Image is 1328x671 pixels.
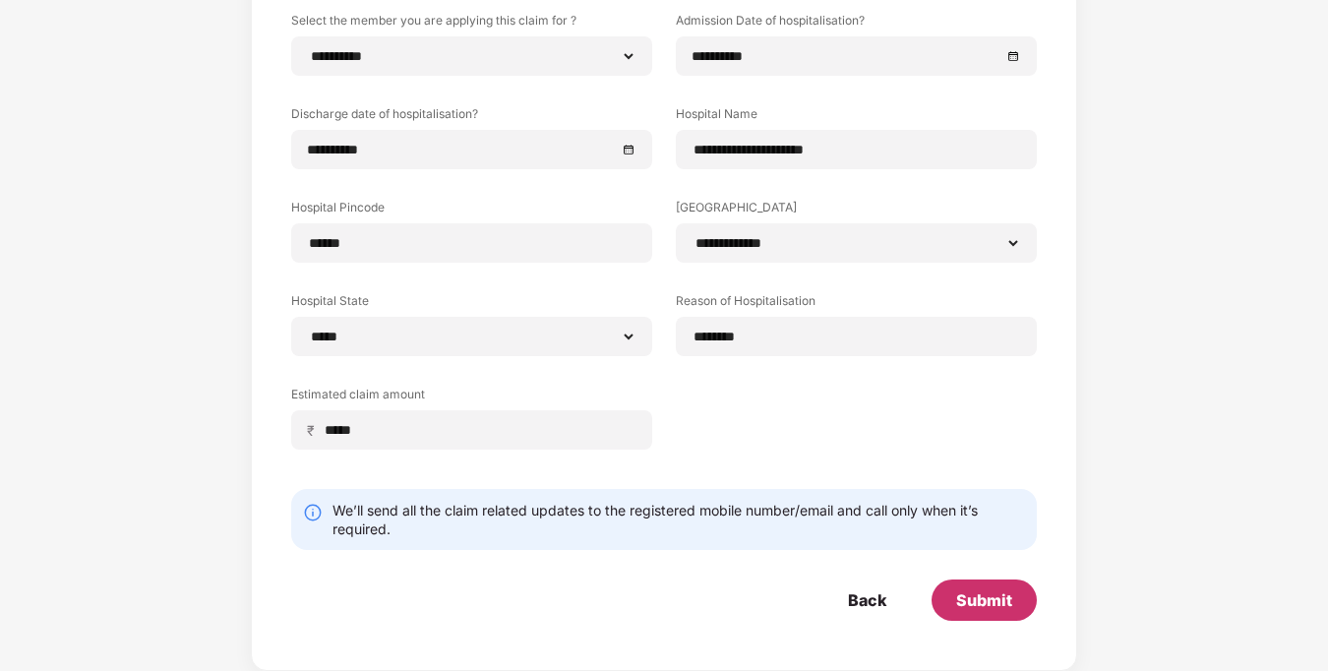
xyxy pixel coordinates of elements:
[676,12,1037,36] label: Admission Date of hospitalisation?
[291,199,652,223] label: Hospital Pincode
[291,12,652,36] label: Select the member you are applying this claim for ?
[307,421,323,440] span: ₹
[291,292,652,317] label: Hospital State
[848,589,886,611] div: Back
[676,199,1037,223] label: [GEOGRAPHIC_DATA]
[303,503,323,522] img: svg+xml;base64,PHN2ZyBpZD0iSW5mby0yMHgyMCIgeG1sbnM9Imh0dHA6Ly93d3cudzMub3JnLzIwMDAvc3ZnIiB3aWR0aD...
[332,501,1025,538] div: We’ll send all the claim related updates to the registered mobile number/email and call only when...
[956,589,1012,611] div: Submit
[291,386,652,410] label: Estimated claim amount
[676,105,1037,130] label: Hospital Name
[676,292,1037,317] label: Reason of Hospitalisation
[291,105,652,130] label: Discharge date of hospitalisation?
